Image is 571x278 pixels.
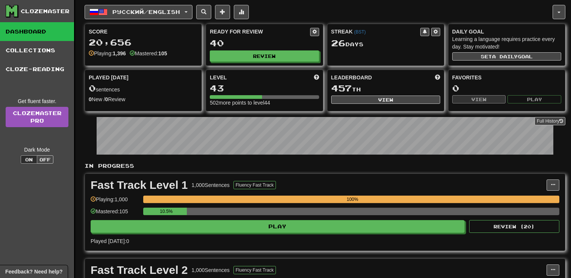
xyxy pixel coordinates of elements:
div: 1,000 Sentences [192,181,230,189]
button: Fluency Fast Track [233,266,276,274]
div: Score [89,28,198,35]
div: 20,656 [89,38,198,47]
div: Daily Goal [452,28,561,35]
div: sentences [89,84,198,93]
button: Русский/English [85,5,192,19]
span: Score more points to level up [314,74,319,81]
span: Русский / English [112,9,180,15]
p: In Progress [85,162,565,170]
div: Fast Track Level 1 [91,179,188,191]
span: 26 [331,38,345,48]
span: a daily [492,54,518,59]
div: Learning a language requires practice every day. Stay motivated! [452,35,561,50]
span: 0 [89,83,96,93]
div: Favorites [452,74,561,81]
span: Played [DATE]: 0 [91,238,129,244]
div: 0 [452,84,561,93]
strong: 0 [89,96,92,102]
button: View [452,95,506,103]
span: This week in points, UTC [435,74,440,81]
button: View [331,96,440,104]
div: Mastered: [130,50,167,57]
div: Day s [331,38,440,48]
span: Leaderboard [331,74,372,81]
div: 1,000 Sentences [192,266,230,274]
div: 40 [210,38,319,48]
a: (BST) [354,29,366,35]
button: Play [507,95,561,103]
div: Streak [331,28,420,35]
div: Fast Track Level 2 [91,264,188,276]
button: Add sentence to collection [215,5,230,19]
button: Review [210,50,319,62]
a: ClozemasterPro [6,107,68,127]
button: Fluency Fast Track [233,181,276,189]
span: Level [210,74,227,81]
button: On [21,155,37,164]
span: 457 [331,83,352,93]
span: Open feedback widget [5,268,62,275]
strong: 105 [158,50,167,56]
button: Full History [535,117,565,125]
button: Play [91,220,465,233]
div: 10.5% [145,208,187,215]
div: 502 more points to level 44 [210,99,319,106]
button: Search sentences [196,5,211,19]
div: Mastered: 105 [91,208,139,220]
div: Playing: [89,50,126,57]
button: Review (20) [469,220,559,233]
button: More stats [234,5,249,19]
div: 100% [145,196,559,203]
div: Playing: 1,000 [91,196,139,208]
button: Off [37,155,53,164]
strong: 1,396 [113,50,126,56]
div: Dark Mode [6,146,68,153]
div: th [331,84,440,93]
div: Get fluent faster. [6,97,68,105]
span: Played [DATE] [89,74,129,81]
strong: 0 [105,96,108,102]
div: Clozemaster [21,8,70,15]
div: New / Review [89,96,198,103]
div: 43 [210,84,319,93]
button: Seta dailygoal [452,52,561,61]
div: Ready for Review [210,28,310,35]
